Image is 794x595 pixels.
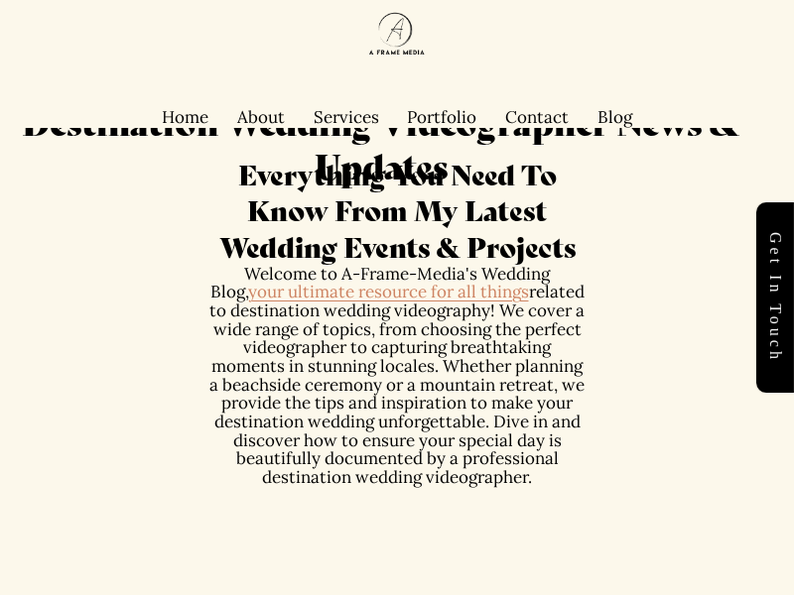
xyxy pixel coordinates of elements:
[505,106,569,128] a: Contact
[407,106,476,128] a: Portfolio
[248,281,529,302] a: your ultimate resource for all things
[20,99,742,187] h1: Destination Wedding Videographer News & Updates
[597,106,632,128] a: Blog
[756,202,794,393] a: Get in touch
[314,106,379,128] a: Services
[208,156,586,265] h2: Everything You Need To Know From My Latest Wedding Events & Projects
[162,106,208,128] a: Home
[237,106,285,128] a: About
[208,265,586,487] p: Welcome to A-Frame-Media's Wedding Blog, related to destination wedding videography! We cover a w...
